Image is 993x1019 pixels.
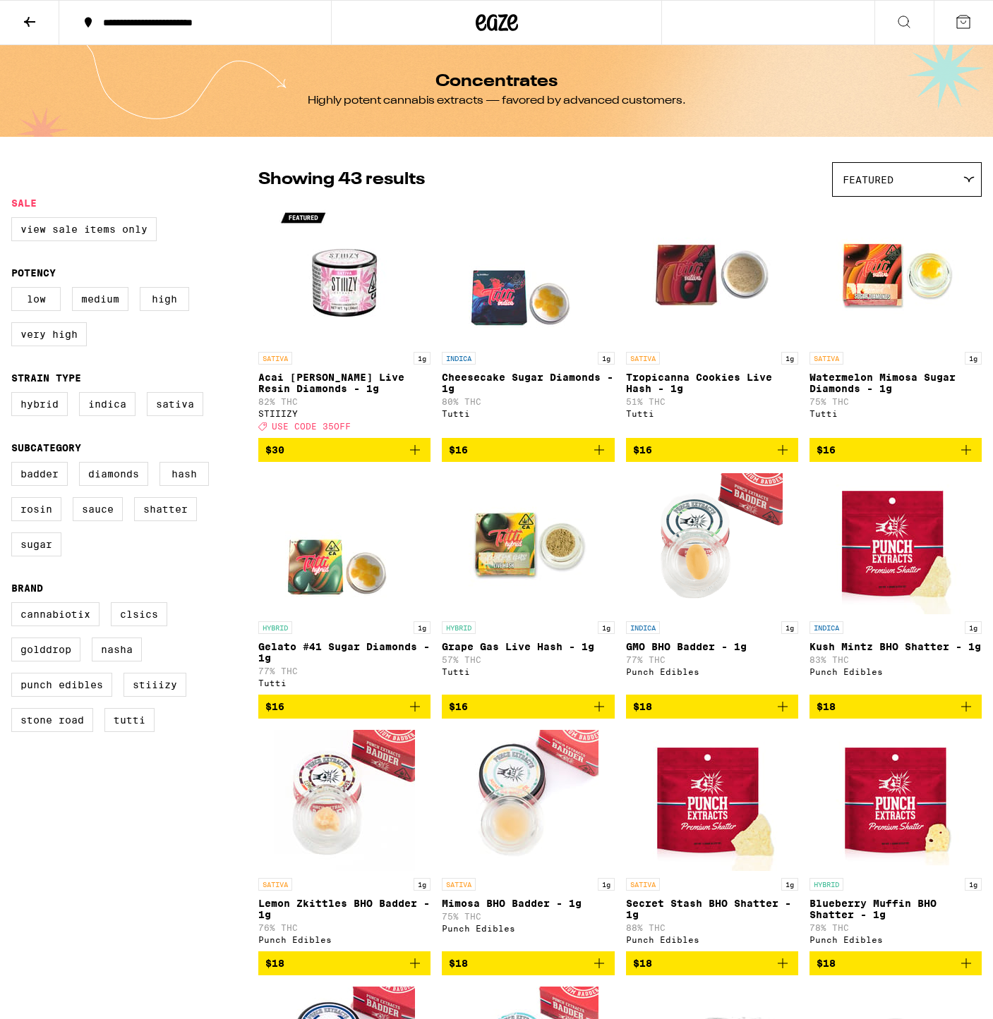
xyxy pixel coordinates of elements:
img: Punch Edibles - Secret Stash BHO Shatter - 1g [642,730,783,871]
label: Sugar [11,532,61,556]
span: $18 [449,958,468,969]
a: Open page for Acai Berry Live Resin Diamonds - 1g from STIIIZY [258,204,431,438]
div: Tutti [626,409,798,418]
p: 51% THC [626,397,798,406]
p: 83% THC [810,655,982,664]
span: $18 [633,701,652,712]
img: Tutti - Grape Gas Live Hash - 1g [457,473,598,614]
p: 80% THC [442,397,614,406]
a: Open page for Watermelon Mimosa Sugar Diamonds - 1g from Tutti [810,204,982,438]
label: Diamonds [79,462,148,486]
p: SATIVA [626,878,660,891]
button: Add to bag [442,951,614,975]
span: Featured [843,174,893,185]
p: HYBRID [810,878,843,891]
p: 88% THC [626,923,798,932]
p: 1g [965,352,982,365]
label: Badder [11,462,68,486]
p: 1g [414,621,431,634]
div: Punch Edibles [442,924,614,933]
p: 76% THC [258,923,431,932]
p: INDICA [442,352,476,365]
button: Add to bag [258,695,431,719]
span: $16 [449,444,468,456]
a: Open page for Secret Stash BHO Shatter - 1g from Punch Edibles [626,730,798,951]
button: Add to bag [258,951,431,975]
div: STIIIZY [258,409,431,418]
label: Rosin [11,497,61,521]
span: $16 [633,444,652,456]
legend: Brand [11,582,43,594]
img: Punch Edibles - Mimosa BHO Badder - 1g [457,730,598,871]
label: View Sale Items Only [11,217,157,241]
p: HYBRID [442,621,476,634]
img: Tutti - Watermelon Mimosa Sugar Diamonds - 1g [825,204,966,345]
label: Sativa [147,392,203,416]
span: $18 [265,958,284,969]
p: 82% THC [258,397,431,406]
p: Mimosa BHO Badder - 1g [442,898,614,909]
legend: Strain Type [11,372,81,384]
p: Secret Stash BHO Shatter - 1g [626,898,798,920]
p: HYBRID [258,621,292,634]
a: Open page for Tropicanna Cookies Live Hash - 1g from Tutti [626,204,798,438]
img: Punch Edibles - Lemon Zkittles BHO Badder - 1g [274,730,415,871]
img: Tutti - Cheesecake Sugar Diamonds - 1g [457,204,598,345]
button: Add to bag [626,695,798,719]
p: SATIVA [810,352,843,365]
div: Punch Edibles [626,667,798,676]
div: Punch Edibles [258,935,431,944]
p: 1g [781,878,798,891]
span: $16 [817,444,836,456]
label: GoldDrop [11,637,80,661]
span: $16 [449,701,468,712]
p: Kush Mintz BHO Shatter - 1g [810,641,982,652]
label: Punch Edibles [11,673,112,697]
label: High [140,287,189,311]
div: Tutti [442,409,614,418]
label: Medium [72,287,128,311]
p: 78% THC [810,923,982,932]
span: $16 [265,701,284,712]
legend: Potency [11,267,56,279]
span: $18 [817,958,836,969]
button: Add to bag [810,951,982,975]
a: Open page for Lemon Zkittles BHO Badder - 1g from Punch Edibles [258,730,431,951]
label: NASHA [92,637,142,661]
p: SATIVA [626,352,660,365]
span: USE CODE 35OFF [272,422,351,431]
p: INDICA [810,621,843,634]
div: Tutti [810,409,982,418]
p: 1g [598,352,615,365]
button: Add to bag [442,438,614,462]
p: Showing 43 results [258,168,425,192]
p: 1g [414,352,431,365]
div: Punch Edibles [810,667,982,676]
p: 75% THC [810,397,982,406]
label: Very High [11,322,87,346]
label: Indica [79,392,136,416]
a: Open page for Mimosa BHO Badder - 1g from Punch Edibles [442,730,614,951]
label: Hybrid [11,392,68,416]
label: Sauce [73,497,123,521]
legend: Sale [11,197,37,209]
p: Grape Gas Live Hash - 1g [442,641,614,652]
button: Add to bag [258,438,431,462]
label: Shatter [134,497,197,521]
button: Add to bag [442,695,614,719]
a: Open page for Kush Mintz BHO Shatter - 1g from Punch Edibles [810,473,982,695]
img: Punch Edibles - Kush Mintz BHO Shatter - 1g [825,473,966,614]
img: Tutti - Tropicanna Cookies Live Hash - 1g [642,204,783,345]
p: Cheesecake Sugar Diamonds - 1g [442,372,614,394]
p: Gelato #41 Sugar Diamonds - 1g [258,641,431,664]
p: 77% THC [626,655,798,664]
p: 1g [781,621,798,634]
a: Open page for Grape Gas Live Hash - 1g from Tutti [442,473,614,695]
img: Punch Edibles - Blueberry Muffin BHO Shatter - 1g [825,730,966,871]
div: Punch Edibles [626,935,798,944]
p: Lemon Zkittles BHO Badder - 1g [258,898,431,920]
p: INDICA [626,621,660,634]
label: CLSICS [111,602,167,626]
button: Add to bag [810,438,982,462]
a: Open page for GMO BHO Badder - 1g from Punch Edibles [626,473,798,695]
